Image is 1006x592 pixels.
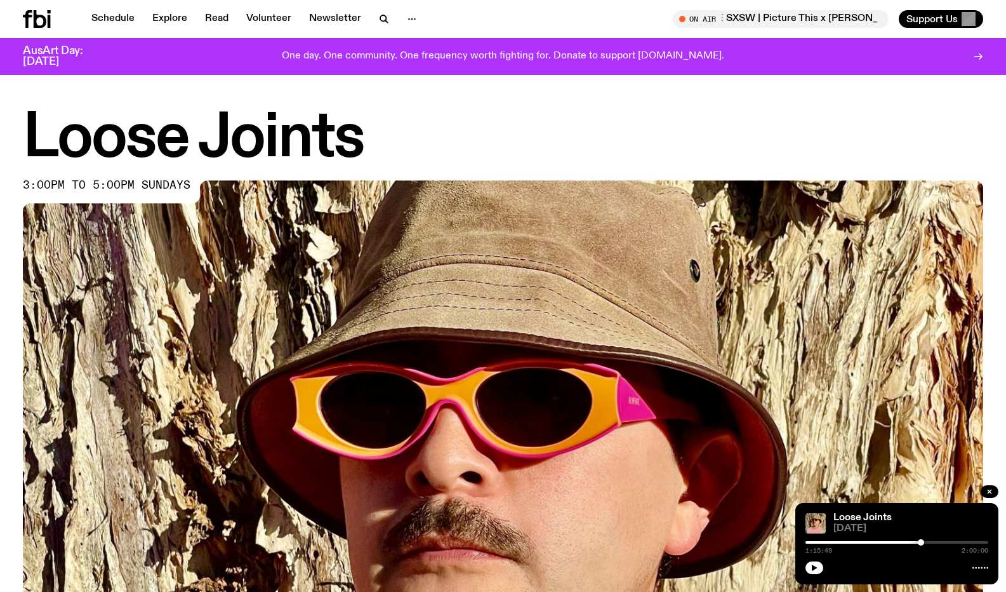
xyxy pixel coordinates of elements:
[145,10,195,28] a: Explore
[805,548,832,554] span: 1:15:49
[197,10,236,28] a: Read
[84,10,142,28] a: Schedule
[673,10,889,28] button: On AirSPEED DATE SXSW | Picture This x [PERSON_NAME] x Sweet Boy Sonnet
[23,111,983,168] h1: Loose Joints
[899,10,983,28] button: Support Us
[239,10,299,28] a: Volunteer
[282,51,724,62] p: One day. One community. One frequency worth fighting for. Donate to support [DOMAIN_NAME].
[23,46,104,67] h3: AusArt Day: [DATE]
[301,10,369,28] a: Newsletter
[833,524,988,534] span: [DATE]
[805,513,826,534] img: Tyson stands in front of a paperbark tree wearing orange sunglasses, a suede bucket hat and a pin...
[906,13,958,25] span: Support Us
[962,548,988,554] span: 2:00:00
[23,180,190,191] span: 3:00pm to 5:00pm sundays
[833,513,892,523] a: Loose Joints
